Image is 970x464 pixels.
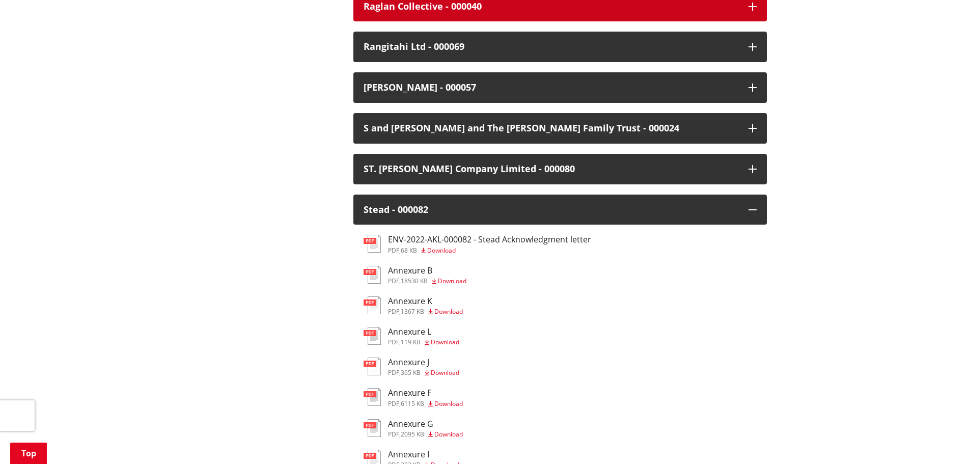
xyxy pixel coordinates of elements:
span: pdf [388,399,399,408]
span: pdf [388,307,399,316]
img: document-pdf.svg [364,266,381,284]
a: Annexure F pdf,6115 KB Download [364,388,463,406]
span: Download [434,307,463,316]
div: , [388,248,591,254]
div: Rangitahi Ltd - 000069 [364,42,738,52]
h3: ENV-2022-AKL-000082 - Stead Acknowledgment letter [388,235,591,244]
button: S and [PERSON_NAME] and The [PERSON_NAME] Family Trust - 000024 [353,113,767,144]
img: document-pdf.svg [364,327,381,345]
h3: Annexure K [388,296,463,306]
span: 119 KB [401,338,421,346]
span: Download [434,430,463,439]
h3: Annexure F [388,388,463,398]
span: pdf [388,338,399,346]
a: Annexure K pdf,1367 KB Download [364,296,463,315]
a: Annexure G pdf,2095 KB Download [364,419,463,438]
h3: Annexure G [388,419,463,429]
div: , [388,339,459,345]
span: Download [431,368,459,377]
button: [PERSON_NAME] - 000057 [353,72,767,103]
div: ST. [PERSON_NAME] Company Limited - 000080 [364,164,738,174]
span: pdf [388,430,399,439]
div: , [388,401,463,407]
h3: Annexure L [388,327,459,337]
span: pdf [388,246,399,255]
img: document-pdf.svg [364,235,381,253]
span: 68 KB [401,246,417,255]
div: , [388,431,463,438]
span: pdf [388,277,399,285]
div: Raglan Collective - 000040 [364,2,738,12]
span: Download [438,277,466,285]
button: Stead - 000082 [353,195,767,225]
span: 18530 KB [401,277,428,285]
span: pdf [388,368,399,377]
a: Annexure J pdf,365 KB Download [364,358,459,376]
h3: Annexure I [388,450,459,459]
img: document-pdf.svg [364,358,381,375]
a: Annexure L pdf,119 KB Download [364,327,459,345]
img: document-pdf.svg [364,419,381,437]
span: Download [427,246,456,255]
div: , [388,278,466,284]
span: 2095 KB [401,430,424,439]
div: Stead - 000082 [364,205,738,215]
h3: Annexure B [388,266,466,276]
a: ENV-2022-AKL-000082 - Stead Acknowledgment letter pdf,68 KB Download [364,235,591,253]
span: Download [434,399,463,408]
a: Annexure B pdf,18530 KB Download [364,266,466,284]
h3: Annexure J [388,358,459,367]
span: 6115 KB [401,399,424,408]
div: [PERSON_NAME] - 000057 [364,83,738,93]
img: document-pdf.svg [364,296,381,314]
button: Rangitahi Ltd - 000069 [353,32,767,62]
div: , [388,309,463,315]
span: Download [431,338,459,346]
button: ST. [PERSON_NAME] Company Limited - 000080 [353,154,767,184]
span: 1367 KB [401,307,424,316]
div: S and [PERSON_NAME] and The [PERSON_NAME] Family Trust - 000024 [364,123,738,133]
a: Top [10,443,47,464]
span: 365 KB [401,368,421,377]
img: document-pdf.svg [364,388,381,406]
div: , [388,370,459,376]
iframe: Messenger Launcher [923,421,960,458]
